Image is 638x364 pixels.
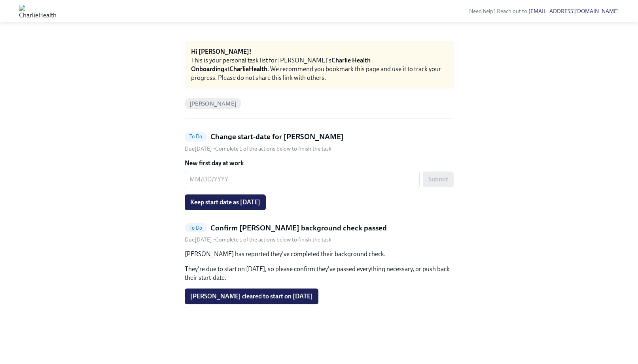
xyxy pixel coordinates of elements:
[185,134,207,140] span: To Do
[191,56,447,82] div: This is your personal task list for [PERSON_NAME]'s at . We recommend you bookmark this page and ...
[185,145,213,152] span: Thursday, September 18th 2025, 10:00 am
[185,265,454,282] p: They're due to start on [DATE], so please confirm they've passed everything necessary, or push ba...
[185,132,454,153] a: To DoChange start-date for [PERSON_NAME]Due[DATE] •Complete 1 of the actions below to finish the ...
[19,5,57,17] img: CharlieHealth
[185,145,331,153] div: • Complete 1 of the actions below to finish the task
[210,223,387,233] h5: Confirm [PERSON_NAME] background check passed
[185,236,213,243] span: Thursday, September 18th 2025, 10:00 am
[469,8,619,15] span: Need help? Reach out to
[185,159,454,168] label: New first day at work
[528,8,619,15] a: [EMAIL_ADDRESS][DOMAIN_NAME]
[191,48,252,55] strong: Hi [PERSON_NAME]!
[185,101,242,107] span: [PERSON_NAME]
[190,292,313,300] span: [PERSON_NAME] cleared to start on [DATE]
[185,194,266,210] button: Keep start date as [DATE]
[229,65,267,73] strong: CharlieHealth
[185,223,454,244] a: To DoConfirm [PERSON_NAME] background check passedDue[DATE] •Complete 1 of the actions below to f...
[190,198,260,206] span: Keep start date as [DATE]
[185,225,207,231] span: To Do
[210,132,344,142] h5: Change start-date for [PERSON_NAME]
[185,289,318,304] button: [PERSON_NAME] cleared to start on [DATE]
[185,236,331,243] div: • Complete 1 of the actions below to finish the task
[185,250,454,258] p: [PERSON_NAME] has reported they've completed their background check.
